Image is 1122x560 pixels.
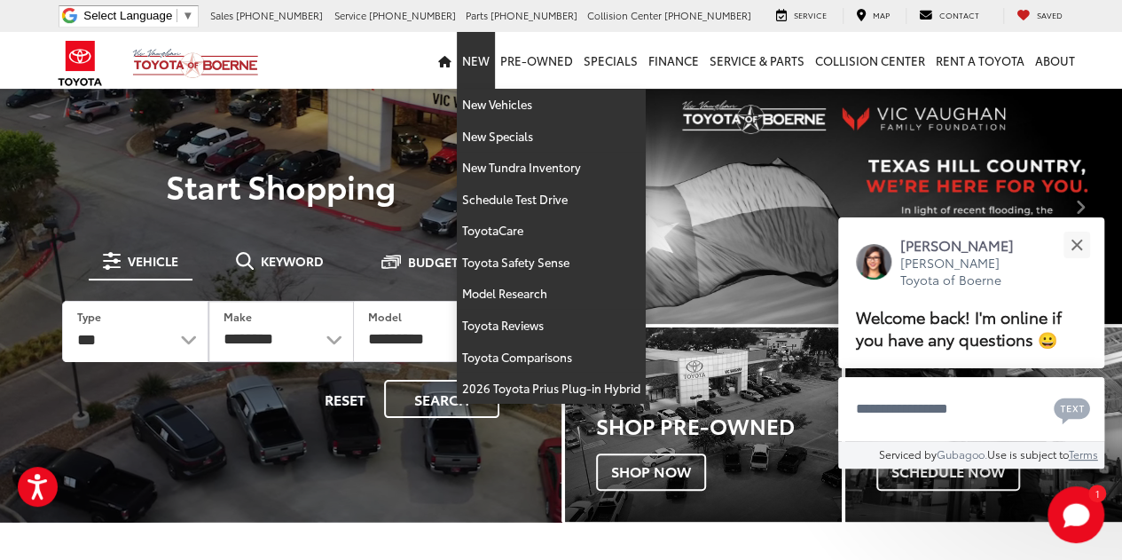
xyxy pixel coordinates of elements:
[457,152,646,184] a: New Tundra Inventory
[37,168,524,203] p: Start Shopping
[457,89,646,121] a: New Vehicles
[1054,396,1090,424] svg: Text
[457,32,495,89] a: New
[83,9,193,22] a: Select Language​
[900,255,1032,289] p: [PERSON_NAME] Toyota of Boerne
[930,32,1030,89] a: Rent a Toyota
[182,9,193,22] span: ▼
[369,8,456,22] span: [PHONE_NUMBER]
[457,121,646,153] a: New Specials
[939,9,979,20] span: Contact
[457,373,646,404] a: 2026 Toyota Prius Plug-in Hybrid
[596,414,842,437] h3: Shop Pre-Owned
[843,8,903,24] a: Map
[236,8,323,22] span: [PHONE_NUMBER]
[1030,32,1080,89] a: About
[987,446,1069,461] span: Use is subject to
[466,8,488,22] span: Parts
[578,32,643,89] a: Specials
[261,255,324,267] span: Keyword
[1003,8,1076,24] a: My Saved Vehicles
[643,32,704,89] a: Finance
[408,256,459,268] span: Budget
[876,454,1020,491] span: Schedule Now
[565,327,842,522] a: Shop Pre-Owned Shop Now
[83,9,172,22] span: Select Language
[1057,226,1095,264] button: Close
[810,32,930,89] a: Collision Center
[433,32,457,89] a: Home
[664,8,751,22] span: [PHONE_NUMBER]
[457,247,646,279] a: Toyota Safety Sense
[900,235,1032,255] p: [PERSON_NAME]
[384,380,499,418] button: Search
[457,215,646,247] a: ToyotaCare
[128,255,178,267] span: Vehicle
[310,380,381,418] button: Reset
[704,32,810,89] a: Service & Parts: Opens in a new tab
[873,9,890,20] span: Map
[224,309,252,324] label: Make
[1047,486,1104,543] svg: Start Chat
[334,8,366,22] span: Service
[1048,389,1095,429] button: Chat with SMS
[1047,486,1104,543] button: Toggle Chat Window
[937,446,987,461] a: Gubagoo.
[565,327,842,522] div: Toyota
[879,446,937,461] span: Serviced by
[210,8,233,22] span: Sales
[906,8,993,24] a: Contact
[77,309,101,324] label: Type
[457,278,646,310] a: Model Research
[457,310,646,342] a: Toyota Reviews
[495,32,578,89] a: Pre-Owned
[856,305,1062,351] span: Welcome back! I'm online if you have any questions 😀
[457,184,646,216] a: Schedule Test Drive
[587,8,662,22] span: Collision Center
[763,8,840,24] a: Service
[1095,489,1099,497] span: 1
[1037,9,1063,20] span: Saved
[1069,446,1098,461] a: Terms
[457,342,646,374] a: Toyota Comparisons
[838,377,1104,441] textarea: Type your message
[132,48,259,79] img: Vic Vaughan Toyota of Boerne
[838,217,1104,469] div: Close[PERSON_NAME][PERSON_NAME] Toyota of BoerneWelcome back! I'm online if you have any question...
[596,454,706,491] span: Shop Now
[794,9,827,20] span: Service
[47,35,114,92] img: Toyota
[490,8,577,22] span: [PHONE_NUMBER]
[1039,124,1122,288] button: Click to view next picture.
[368,309,402,324] label: Model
